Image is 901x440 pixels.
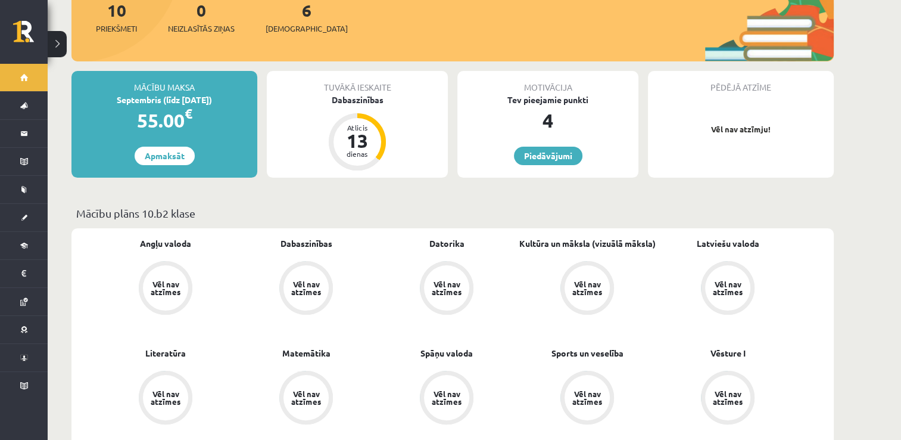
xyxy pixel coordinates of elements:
[236,261,376,317] a: Vēl nav atzīmes
[267,94,448,172] a: Dabaszinības Atlicis 13 dienas
[420,347,473,360] a: Spāņu valoda
[657,371,798,427] a: Vēl nav atzīmes
[339,131,375,150] div: 13
[457,106,638,135] div: 4
[519,237,656,250] a: Kultūra un māksla (vizuālā māksla)
[140,237,191,250] a: Angļu valoda
[280,237,332,250] a: Dabaszinības
[185,105,192,122] span: €
[514,147,582,165] a: Piedāvājumi
[517,371,657,427] a: Vēl nav atzīmes
[266,23,348,35] span: [DEMOGRAPHIC_DATA]
[654,123,828,135] p: Vēl nav atzīmju!
[430,280,463,296] div: Vēl nav atzīmes
[551,347,623,360] a: Sports un veselība
[13,21,48,51] a: Rīgas 1. Tālmācības vidusskola
[135,147,195,165] a: Apmaksāt
[711,390,744,405] div: Vēl nav atzīmes
[376,261,517,317] a: Vēl nav atzīmes
[711,280,744,296] div: Vēl nav atzīmes
[697,237,759,250] a: Latviešu valoda
[457,94,638,106] div: Tev pieejamie punkti
[96,23,137,35] span: Priekšmeti
[648,71,834,94] div: Pēdējā atzīme
[710,347,746,360] a: Vēsture I
[657,261,798,317] a: Vēl nav atzīmes
[95,371,236,427] a: Vēl nav atzīmes
[149,280,182,296] div: Vēl nav atzīmes
[76,205,829,221] p: Mācību plāns 10.b2 klase
[168,23,235,35] span: Neizlasītās ziņas
[236,371,376,427] a: Vēl nav atzīmes
[95,261,236,317] a: Vēl nav atzīmes
[267,94,448,106] div: Dabaszinības
[289,280,323,296] div: Vēl nav atzīmes
[267,71,448,94] div: Tuvākā ieskaite
[149,390,182,405] div: Vēl nav atzīmes
[339,124,375,131] div: Atlicis
[570,280,604,296] div: Vēl nav atzīmes
[145,347,186,360] a: Literatūra
[430,390,463,405] div: Vēl nav atzīmes
[71,94,257,106] div: Septembris (līdz [DATE])
[282,347,331,360] a: Matemātika
[71,71,257,94] div: Mācību maksa
[429,237,464,250] a: Datorika
[517,261,657,317] a: Vēl nav atzīmes
[376,371,517,427] a: Vēl nav atzīmes
[457,71,638,94] div: Motivācija
[71,106,257,135] div: 55.00
[570,390,604,405] div: Vēl nav atzīmes
[289,390,323,405] div: Vēl nav atzīmes
[339,150,375,157] div: dienas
